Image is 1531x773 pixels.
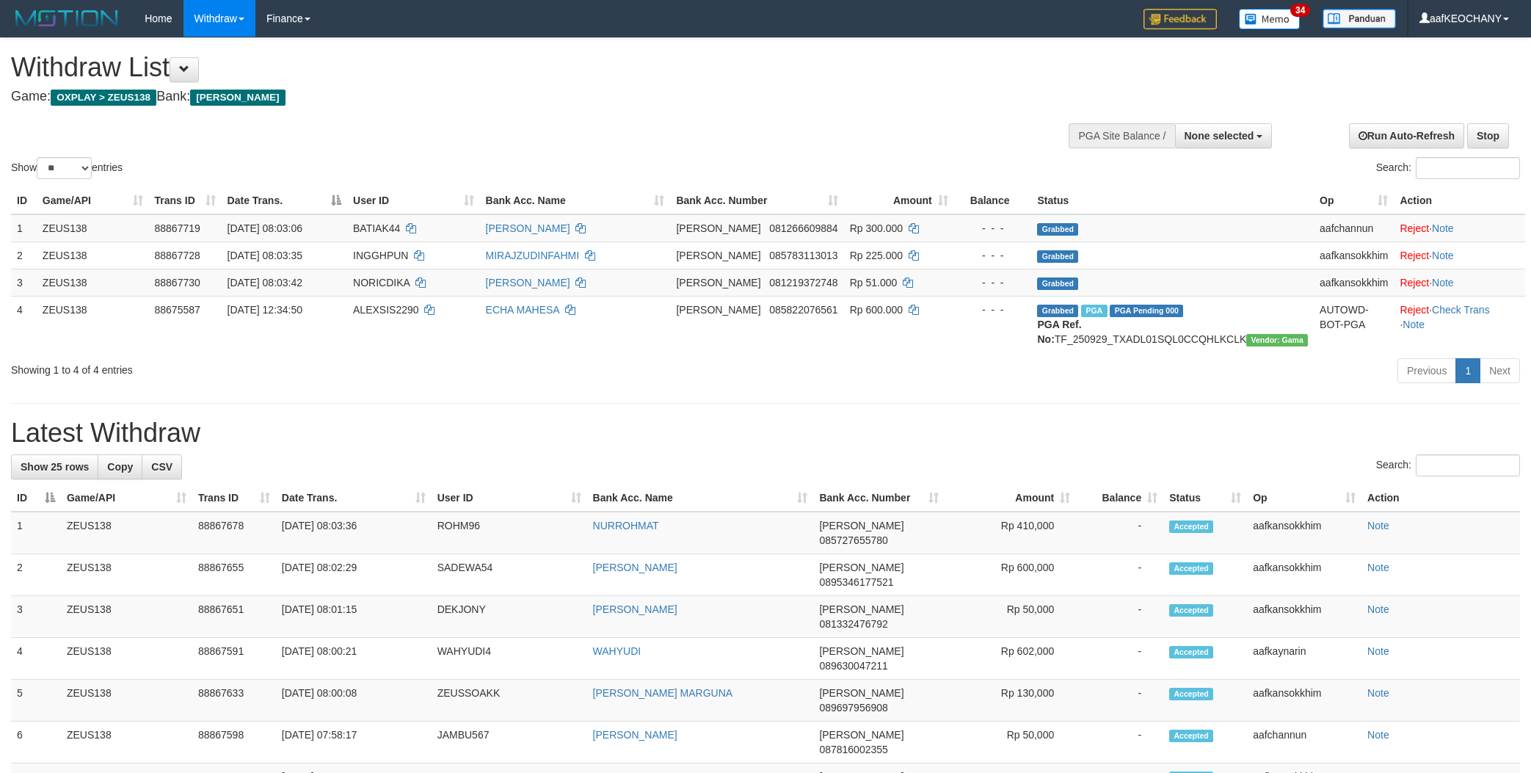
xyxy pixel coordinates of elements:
[1037,223,1078,236] span: Grabbed
[819,702,887,714] span: Copy 089697956908 to clipboard
[37,157,92,179] select: Showentries
[222,187,347,214] th: Date Trans.: activate to sort column descending
[51,90,156,106] span: OXPLAY > ZEUS138
[1432,304,1490,316] a: Check Trans
[1480,358,1520,383] a: Next
[11,418,1520,448] h1: Latest Withdraw
[819,645,903,657] span: [PERSON_NAME]
[1400,250,1429,261] a: Reject
[228,250,302,261] span: [DATE] 08:03:35
[1314,214,1394,242] td: aafchannun
[1031,296,1314,352] td: TF_250929_TXADL01SQL0CCQHLKCLK
[945,680,1076,722] td: Rp 130,000
[11,157,123,179] label: Show entries
[670,187,843,214] th: Bank Acc. Number: activate to sort column ascending
[353,277,410,288] span: NORICDIKA
[1323,9,1396,29] img: panduan.png
[1169,562,1213,575] span: Accepted
[1037,305,1078,317] span: Grabbed
[945,512,1076,554] td: Rp 410,000
[1416,454,1520,476] input: Search:
[1367,603,1389,615] a: Note
[1169,688,1213,700] span: Accepted
[1163,485,1247,512] th: Status: activate to sort column ascending
[593,645,641,657] a: WAHYUDI
[276,512,432,554] td: [DATE] 08:03:36
[11,53,1006,82] h1: Withdraw List
[1376,157,1520,179] label: Search:
[1081,305,1107,317] span: Marked by aafpengsreynich
[1361,485,1520,512] th: Action
[1367,645,1389,657] a: Note
[593,520,659,531] a: NURROHMAT
[1367,729,1389,741] a: Note
[1432,222,1454,234] a: Note
[1076,554,1163,596] td: -
[819,520,903,531] span: [PERSON_NAME]
[192,554,276,596] td: 88867655
[1076,512,1163,554] td: -
[11,187,37,214] th: ID
[587,485,814,512] th: Bank Acc. Name: activate to sort column ascending
[228,222,302,234] span: [DATE] 08:03:06
[432,596,587,638] td: DEKJONY
[1247,722,1361,763] td: aafchannun
[276,680,432,722] td: [DATE] 08:00:08
[11,90,1006,104] h4: Game: Bank:
[11,357,627,377] div: Showing 1 to 4 of 4 entries
[1394,269,1525,296] td: ·
[1076,638,1163,680] td: -
[11,269,37,296] td: 3
[11,554,61,596] td: 2
[1376,454,1520,476] label: Search:
[1169,646,1213,658] span: Accepted
[142,454,182,479] a: CSV
[769,277,837,288] span: Copy 081219372748 to clipboard
[432,554,587,596] td: SADEWA54
[769,222,837,234] span: Copy 081266609884 to clipboard
[769,304,837,316] span: Copy 085822076561 to clipboard
[1247,485,1361,512] th: Op: activate to sort column ascending
[276,485,432,512] th: Date Trans.: activate to sort column ascending
[954,187,1032,214] th: Balance
[819,618,887,630] span: Copy 081332476792 to clipboard
[1169,604,1213,617] span: Accepted
[945,554,1076,596] td: Rp 600,000
[1400,277,1429,288] a: Reject
[107,461,133,473] span: Copy
[192,596,276,638] td: 88867651
[819,729,903,741] span: [PERSON_NAME]
[1290,4,1310,17] span: 34
[1143,9,1217,29] img: Feedback.jpg
[1037,250,1078,263] span: Grabbed
[11,638,61,680] td: 4
[37,214,149,242] td: ZEUS138
[1314,187,1394,214] th: Op: activate to sort column ascending
[11,7,123,29] img: MOTION_logo.png
[61,596,192,638] td: ZEUS138
[37,242,149,269] td: ZEUS138
[593,603,677,615] a: [PERSON_NAME]
[1110,305,1183,317] span: PGA Pending
[155,277,200,288] span: 88867730
[11,512,61,554] td: 1
[1069,123,1174,148] div: PGA Site Balance /
[276,722,432,763] td: [DATE] 07:58:17
[1169,730,1213,742] span: Accepted
[1247,596,1361,638] td: aafkansokkhim
[192,638,276,680] td: 88867591
[353,222,400,234] span: BATIAK44
[1432,277,1454,288] a: Note
[276,596,432,638] td: [DATE] 08:01:15
[432,485,587,512] th: User ID: activate to sort column ascending
[1076,680,1163,722] td: -
[1394,296,1525,352] td: · ·
[149,187,222,214] th: Trans ID: activate to sort column ascending
[1416,157,1520,179] input: Search:
[480,187,671,214] th: Bank Acc. Name: activate to sort column ascending
[192,680,276,722] td: 88867633
[228,277,302,288] span: [DATE] 08:03:42
[1175,123,1273,148] button: None selected
[1076,596,1163,638] td: -
[155,222,200,234] span: 88867719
